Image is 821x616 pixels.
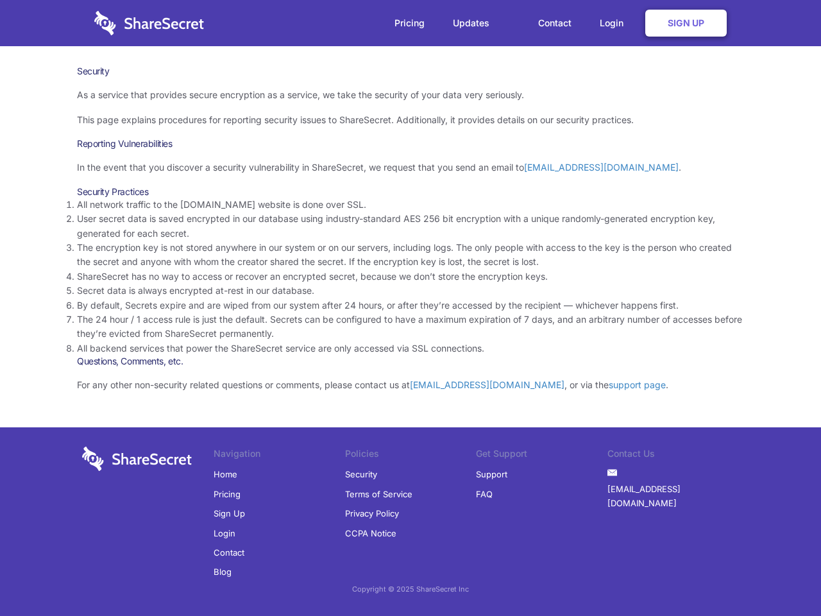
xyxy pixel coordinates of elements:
[77,312,744,341] li: The 24 hour / 1 access rule is just the default. Secrets can be configured to have a maximum expi...
[77,198,744,212] li: All network traffic to the [DOMAIN_NAME] website is done over SSL.
[77,355,744,367] h3: Questions, Comments, etc.
[94,11,204,35] img: logo-wordmark-white-trans-d4663122ce5f474addd5e946df7df03e33cb6a1c49d2221995e7729f52c070b2.svg
[214,543,244,562] a: Contact
[77,65,744,77] h1: Security
[77,113,744,127] p: This page explains procedures for reporting security issues to ShareSecret. Additionally, it prov...
[345,484,412,504] a: Terms of Service
[77,138,744,150] h3: Reporting Vulnerabilities
[525,3,584,43] a: Contact
[77,378,744,392] p: For any other non-security related questions or comments, please contact us at , or via the .
[77,284,744,298] li: Secret data is always encrypted at-rest in our database.
[645,10,727,37] a: Sign Up
[214,524,235,543] a: Login
[345,524,396,543] a: CCPA Notice
[345,465,377,484] a: Security
[214,447,345,465] li: Navigation
[214,504,245,523] a: Sign Up
[77,241,744,269] li: The encryption key is not stored anywhere in our system or on our servers, including logs. The on...
[476,484,493,504] a: FAQ
[382,3,437,43] a: Pricing
[77,160,744,175] p: In the event that you discover a security vulnerability in ShareSecret, we request that you send ...
[77,298,744,312] li: By default, Secrets expire and are wiped from our system after 24 hours, or after they’re accesse...
[77,269,744,284] li: ShareSecret has no way to access or recover an encrypted secret, because we don’t store the encry...
[609,379,666,390] a: support page
[476,465,507,484] a: Support
[607,447,739,465] li: Contact Us
[524,162,679,173] a: [EMAIL_ADDRESS][DOMAIN_NAME]
[345,447,477,465] li: Policies
[476,447,607,465] li: Get Support
[607,479,739,513] a: [EMAIL_ADDRESS][DOMAIN_NAME]
[77,341,744,355] li: All backend services that power the ShareSecret service are only accessed via SSL connections.
[214,465,237,484] a: Home
[345,504,399,523] a: Privacy Policy
[77,186,744,198] h3: Security Practices
[77,88,744,102] p: As a service that provides secure encryption as a service, we take the security of your data very...
[587,3,643,43] a: Login
[410,379,564,390] a: [EMAIL_ADDRESS][DOMAIN_NAME]
[214,484,241,504] a: Pricing
[214,562,232,581] a: Blog
[82,447,192,471] img: logo-wordmark-white-trans-d4663122ce5f474addd5e946df7df03e33cb6a1c49d2221995e7729f52c070b2.svg
[77,212,744,241] li: User secret data is saved encrypted in our database using industry-standard AES 256 bit encryptio...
